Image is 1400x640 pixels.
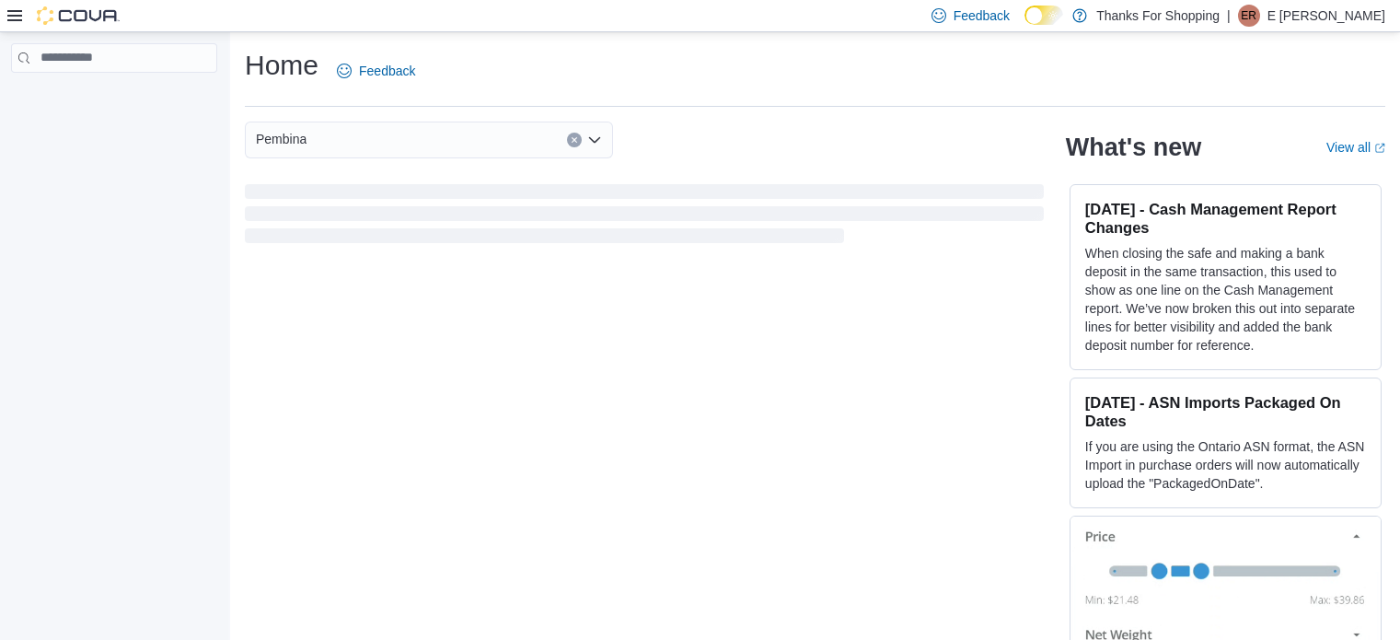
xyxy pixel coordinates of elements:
[1085,437,1366,493] p: If you are using the Ontario ASN format, the ASN Import in purchase orders will now automatically...
[1267,5,1385,27] p: E [PERSON_NAME]
[587,133,602,147] button: Open list of options
[1085,244,1366,355] p: When closing the safe and making a bank deposit in the same transaction, this used to show as one...
[1326,140,1385,155] a: View allExternal link
[567,133,582,147] button: Clear input
[1374,143,1385,154] svg: External link
[1096,5,1220,27] p: Thanks For Shopping
[1085,200,1366,237] h3: [DATE] - Cash Management Report Changes
[1066,133,1201,162] h2: What's new
[1238,5,1260,27] div: E Robert
[359,62,415,80] span: Feedback
[11,76,217,121] nav: Complex example
[37,6,120,25] img: Cova
[1024,25,1025,26] span: Dark Mode
[954,6,1010,25] span: Feedback
[256,128,307,150] span: Pembina
[1085,393,1366,430] h3: [DATE] - ASN Imports Packaged On Dates
[330,52,422,89] a: Feedback
[1024,6,1063,25] input: Dark Mode
[1227,5,1231,27] p: |
[1241,5,1256,27] span: ER
[245,188,1044,247] span: Loading
[245,47,318,84] h1: Home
